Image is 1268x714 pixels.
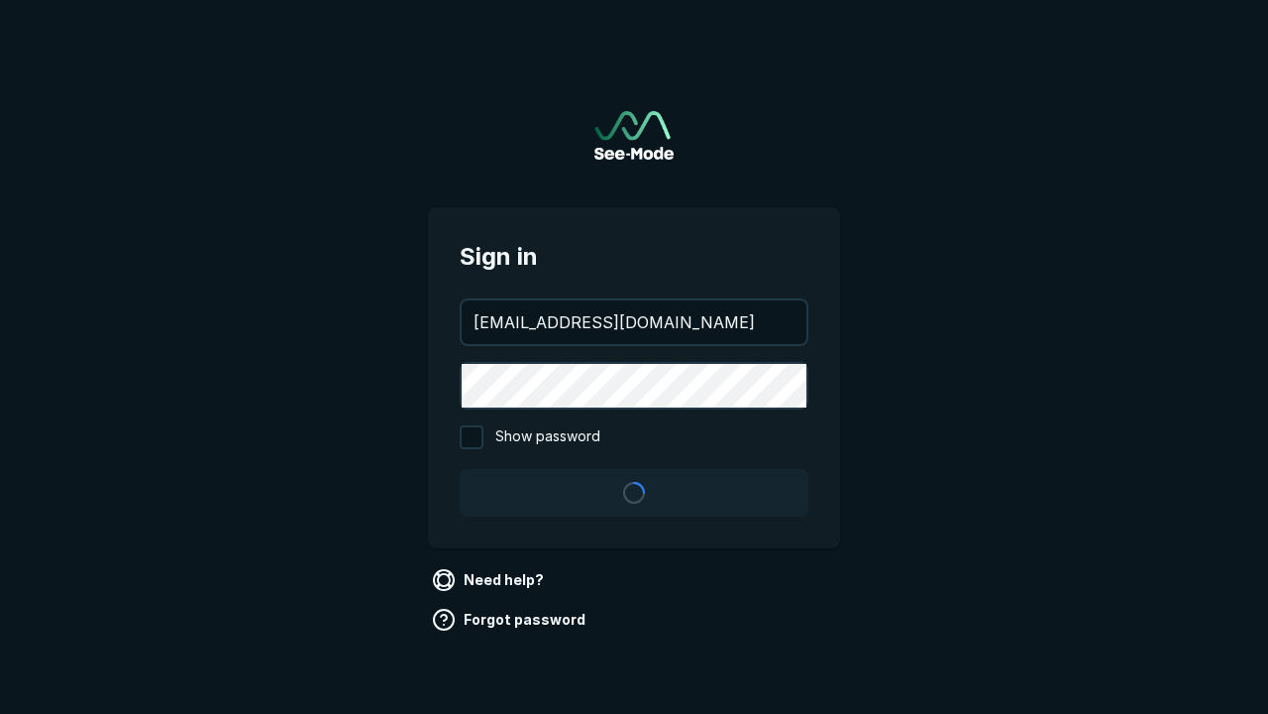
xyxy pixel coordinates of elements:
a: Go to sign in [594,111,674,160]
span: Sign in [460,239,808,275]
input: your@email.com [462,300,806,344]
a: Forgot password [428,604,593,636]
span: Show password [495,425,600,449]
a: Need help? [428,564,552,596]
img: See-Mode Logo [594,111,674,160]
